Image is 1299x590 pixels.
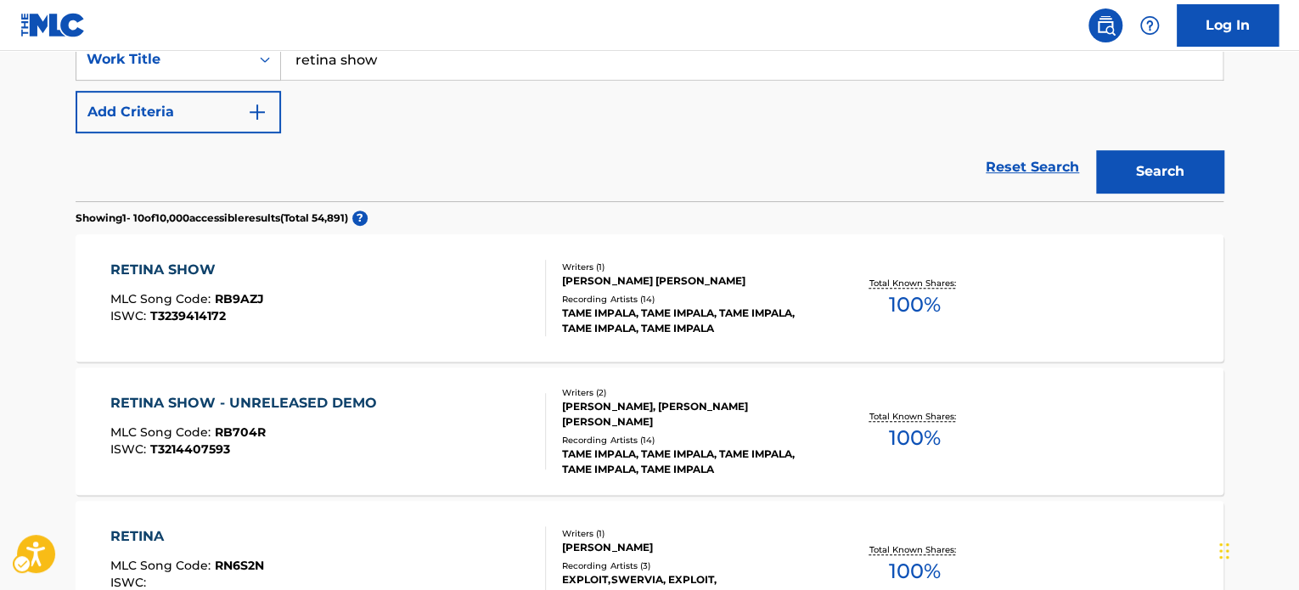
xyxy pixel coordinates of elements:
div: RETINA SHOW [110,260,264,280]
span: 100 % [888,423,940,453]
span: 100 % [888,556,940,587]
span: ? [352,211,368,226]
p: Total Known Shares: [869,543,959,556]
span: MLC Song Code : [110,424,215,440]
div: Work Title [87,49,239,70]
button: Add Criteria [76,91,281,133]
span: RB9AZJ [215,291,264,306]
form: Search Form [76,38,1223,201]
div: On [250,39,280,80]
button: Search [1096,150,1223,193]
span: MLC Song Code : [110,291,215,306]
p: Total Known Shares: [869,410,959,423]
div: [PERSON_NAME] [PERSON_NAME] [562,273,818,289]
p: Showing 1 - 10 of 10,000 accessible results (Total 54,891 ) [76,211,348,226]
span: T3239414172 [150,308,226,323]
a: Reset Search [977,149,1088,186]
img: MLC Logo [20,13,86,37]
iframe: Hubspot Iframe [1214,509,1299,590]
span: ISWC : [110,575,150,590]
img: help [1139,15,1160,36]
a: Log In [1177,4,1279,47]
div: RETINA SHOW - UNRELEASED DEMO [110,393,385,413]
span: MLC Song Code : [110,558,215,573]
a: RETINA SHOWMLC Song Code:RB9AZJISWC:T3239414172Writers (1)[PERSON_NAME] [PERSON_NAME]Recording Ar... [76,234,1223,362]
span: ISWC : [110,441,150,457]
div: TAME IMPALA, TAME IMPALA, TAME IMPALA, TAME IMPALA, TAME IMPALA [562,306,818,336]
div: Recording Artists ( 14 ) [562,293,818,306]
span: RB704R [215,424,266,440]
p: Total Known Shares: [869,277,959,289]
input: Search... [281,39,1223,80]
div: Chat Widget [1214,509,1299,590]
div: Recording Artists ( 14 ) [562,434,818,447]
div: RETINA [110,526,264,547]
span: ISWC : [110,308,150,323]
span: RN6S2N [215,558,264,573]
span: T3214407593 [150,441,230,457]
span: 100 % [888,289,940,320]
div: Recording Artists ( 3 ) [562,559,818,572]
div: Drag [1219,525,1229,576]
div: Writers ( 1 ) [562,261,818,273]
img: search [1095,15,1116,36]
div: Writers ( 1 ) [562,527,818,540]
div: TAME IMPALA, TAME IMPALA, TAME IMPALA, TAME IMPALA, TAME IMPALA [562,447,818,477]
div: [PERSON_NAME], [PERSON_NAME] [PERSON_NAME] [562,399,818,430]
img: 9d2ae6d4665cec9f34b9.svg [247,102,267,122]
div: [PERSON_NAME] [562,540,818,555]
a: RETINA SHOW - UNRELEASED DEMOMLC Song Code:RB704RISWC:T3214407593Writers (2)[PERSON_NAME], [PERSO... [76,368,1223,495]
div: Writers ( 2 ) [562,386,818,399]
